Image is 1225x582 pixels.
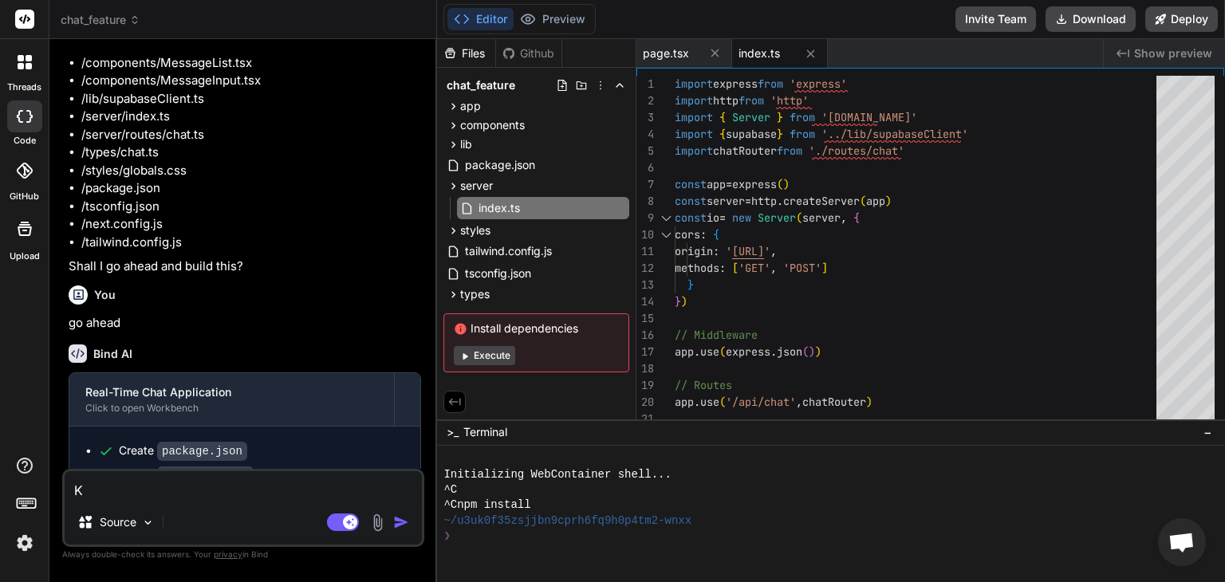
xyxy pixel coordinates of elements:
span: import [675,93,713,108]
span: Show preview [1134,45,1212,61]
span: Server [732,110,770,124]
div: 16 [636,327,654,344]
span: ^C [443,482,457,497]
div: Click to collapse the range. [656,210,676,226]
span: http [713,93,739,108]
span: new [732,210,751,225]
span: = [745,194,751,208]
span: = [719,210,726,225]
span: // Routes [675,378,732,392]
span: privacy [214,549,242,559]
span: ( [860,194,866,208]
h6: Bind AI [93,346,132,362]
span: Server [758,210,796,225]
span: io [707,210,719,225]
span: app [707,177,726,191]
span: // Middleware [675,328,758,342]
span: page.tsx [643,45,689,61]
span: server [802,210,841,225]
span: Install dependencies [454,320,619,336]
div: Click to open Workbench [85,402,378,415]
li: /server/index.ts [81,108,421,126]
span: index.ts [739,45,780,61]
div: 13 [636,277,654,293]
li: /components/MessageList.tsx [81,54,421,73]
span: . [694,344,700,359]
span: : [713,244,719,258]
span: app [460,98,481,114]
div: 15 [636,310,654,327]
div: 1 [636,76,654,92]
span: ) [866,395,872,409]
span: ) [815,344,821,359]
span: methods [675,261,719,275]
div: Click to collapse the range. [656,226,676,243]
span: styles [460,222,490,238]
span: ' [726,244,732,258]
span: 'POST' [783,261,821,275]
div: 12 [636,260,654,277]
div: 9 [636,210,654,226]
span: chatRouter [802,395,866,409]
span: tailwind.config.js [463,242,553,261]
button: Invite Team [955,6,1036,32]
span: from [790,127,815,141]
img: Pick Models [141,516,155,529]
button: Download [1046,6,1136,32]
span: app [675,344,694,359]
span: : [719,261,726,275]
span: ) [681,294,687,309]
span: const [675,194,707,208]
li: /tailwind.config.js [81,234,421,252]
span: ~/u3uk0f35zsjjbn9cprh6fq9h0p4tm2-wnxx [443,513,691,529]
div: 8 [636,193,654,210]
span: chat_feature [61,12,140,28]
span: express [732,177,777,191]
button: Real-Time Chat ApplicationClick to open Workbench [69,373,394,426]
span: { [719,110,726,124]
h6: You [94,287,116,303]
div: Create [119,467,254,484]
span: ( [719,344,726,359]
span: ) [885,194,892,208]
span: use [700,395,719,409]
p: go ahead [69,314,421,332]
span: http [751,194,777,208]
span: const [675,177,707,191]
label: threads [7,81,41,94]
button: − [1200,419,1215,445]
span: createServer [783,194,860,208]
code: package.json [157,442,247,461]
button: Execute [454,346,515,365]
li: /lib/supabaseClient.ts [81,90,421,108]
div: 21 [636,411,654,427]
span: : [700,227,707,242]
img: attachment [368,513,387,532]
span: ^Cnpm install [443,497,530,513]
span: from [758,77,783,91]
span: import [675,77,713,91]
p: Shall I go ahead and build this? [69,258,421,276]
div: Github [496,45,561,61]
span: express [726,344,770,359]
span: ) [783,177,790,191]
span: index.ts [477,199,522,218]
span: } [777,127,783,141]
span: . [777,194,783,208]
label: code [14,134,36,147]
span: express [713,77,758,91]
span: ( [796,210,802,225]
p: Source [100,514,136,530]
div: 3 [636,109,654,126]
li: /components/MessageInput.tsx [81,72,421,90]
button: Deploy [1145,6,1218,32]
span: ) [809,344,815,359]
label: Upload [10,250,40,263]
span: Terminal [463,424,507,440]
span: , [796,395,802,409]
button: Editor [447,8,514,30]
div: 6 [636,159,654,176]
li: /tsconfig.json [81,198,421,216]
span: import [675,110,713,124]
span: types [460,286,490,302]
